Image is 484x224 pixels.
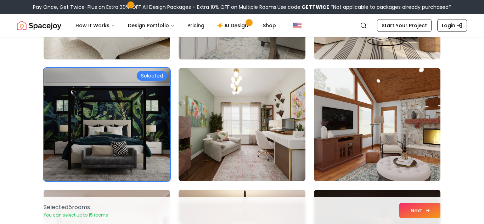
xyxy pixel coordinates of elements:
button: How It Works [70,18,121,33]
img: Room room-76 [44,68,170,181]
img: Room room-78 [314,68,440,181]
b: GETTWICE [302,4,329,11]
a: AI Design [212,18,256,33]
span: Use code: [277,4,329,11]
button: Next [399,203,440,218]
a: Spacejoy [17,18,61,33]
div: Pay Once, Get Twice-Plus an Extra 30% OFF All Design Packages + Extra 10% OFF on Multiple Rooms. [33,4,451,11]
a: Start Your Project [377,19,432,32]
p: You can select up to 15 rooms [44,212,108,218]
a: Pricing [182,18,210,33]
a: Login [437,19,467,32]
nav: Global [17,14,467,37]
span: *Not applicable to packages already purchased* [329,4,451,11]
a: Shop [257,18,282,33]
img: Room room-77 [179,68,305,181]
button: Design Portfolio [122,18,180,33]
nav: Main [70,18,282,33]
div: Selected [137,71,167,81]
img: United States [293,21,302,30]
img: Spacejoy Logo [17,18,61,33]
p: Selected 5 room s [44,203,108,212]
